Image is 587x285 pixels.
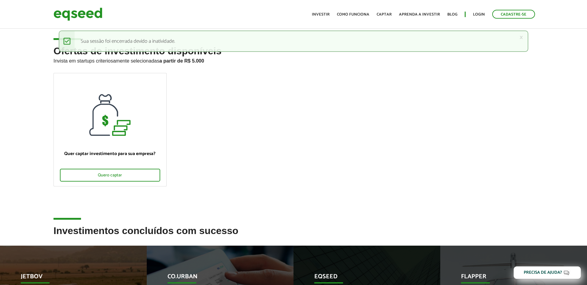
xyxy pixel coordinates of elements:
[314,273,411,283] p: EqSeed
[168,273,264,283] p: Co.Urban
[60,169,160,182] div: Quero captar
[519,34,523,41] a: ×
[159,58,204,63] strong: a partir de R$ 5.000
[473,13,485,16] a: Login
[21,273,117,283] p: JetBov
[377,13,392,16] a: Captar
[54,46,533,73] h2: Ofertas de investimento disponíveis
[54,6,102,22] img: EqSeed
[461,273,557,283] p: Flapper
[492,10,535,19] a: Cadastre-se
[54,73,167,186] a: Quer captar investimento para sua empresa? Quero captar
[447,13,457,16] a: Blog
[312,13,330,16] a: Investir
[399,13,440,16] a: Aprenda a investir
[337,13,369,16] a: Como funciona
[60,151,160,157] p: Quer captar investimento para sua empresa?
[54,225,533,245] h2: Investimentos concluídos com sucesso
[59,31,528,52] div: Sua sessão foi encerrada devido a inatividade.
[54,56,533,64] p: Invista em startups criteriosamente selecionadas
